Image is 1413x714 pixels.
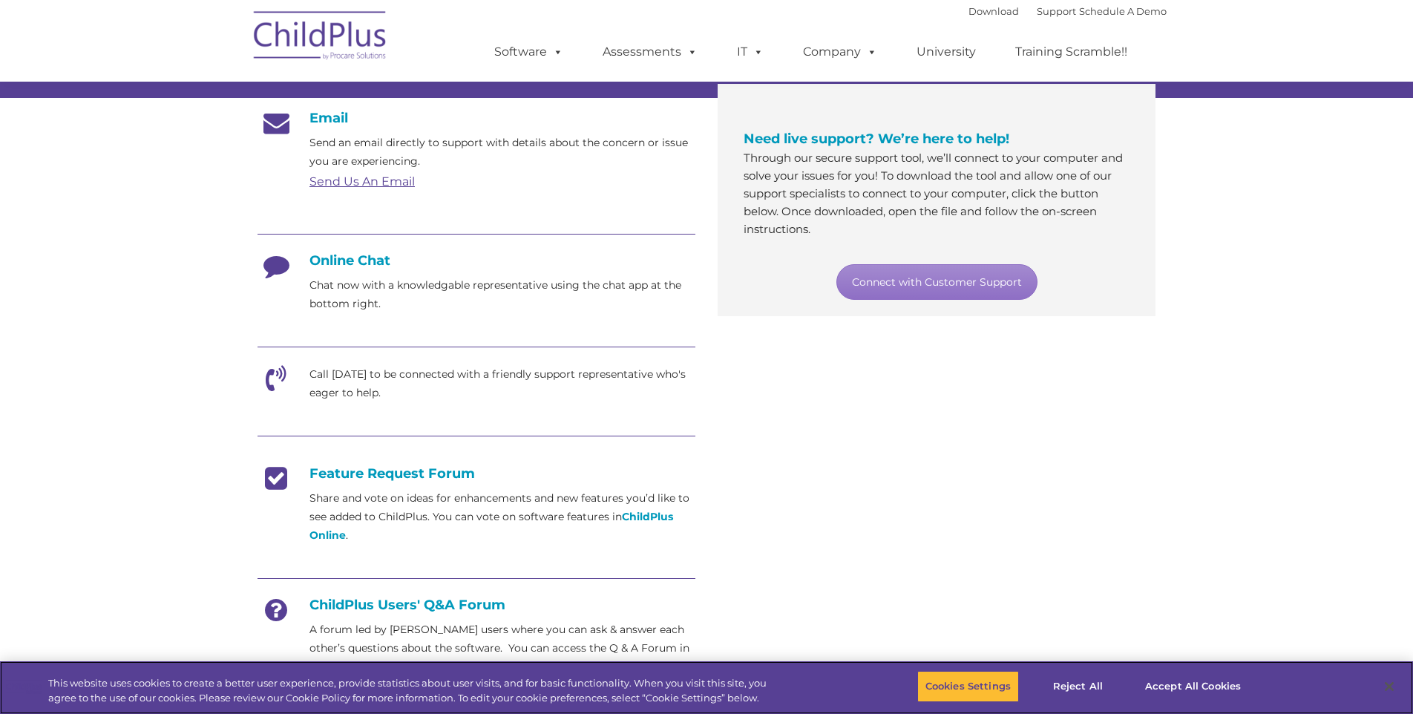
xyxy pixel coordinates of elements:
a: IT [722,37,778,67]
p: Through our secure support tool, we’ll connect to your computer and solve your issues for you! To... [744,149,1130,238]
button: Reject All [1032,671,1124,702]
a: Download [968,5,1019,17]
h4: Feature Request Forum [258,465,695,482]
h4: Online Chat [258,252,695,269]
button: Cookies Settings [917,671,1019,702]
button: Accept All Cookies [1137,671,1249,702]
h4: ChildPlus Users' Q&A Forum [258,597,695,613]
p: Call [DATE] to be connected with a friendly support representative who's eager to help. [309,365,695,402]
p: Share and vote on ideas for enhancements and new features you’d like to see added to ChildPlus. Y... [309,489,695,545]
button: Close [1373,670,1406,703]
a: Software [479,37,578,67]
a: Send Us An Email [309,174,415,189]
a: Connect with Customer Support [836,264,1037,300]
p: Send an email directly to support with details about the concern or issue you are experiencing. [309,134,695,171]
div: This website uses cookies to create a better user experience, provide statistics about user visit... [48,676,777,705]
p: A forum led by [PERSON_NAME] users where you can ask & answer each other’s questions about the so... [309,620,695,676]
h4: Email [258,110,695,126]
strong: Community > Q&A Forum [376,660,517,673]
a: Assessments [588,37,712,67]
a: Company [788,37,892,67]
p: Chat now with a knowledgable representative using the chat app at the bottom right. [309,276,695,313]
a: Support [1037,5,1076,17]
font: | [968,5,1167,17]
a: Training Scramble!! [1000,37,1142,67]
a: University [902,37,991,67]
span: Need live support? We’re here to help! [744,131,1009,147]
img: ChildPlus by Procare Solutions [246,1,395,75]
a: Schedule A Demo [1079,5,1167,17]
